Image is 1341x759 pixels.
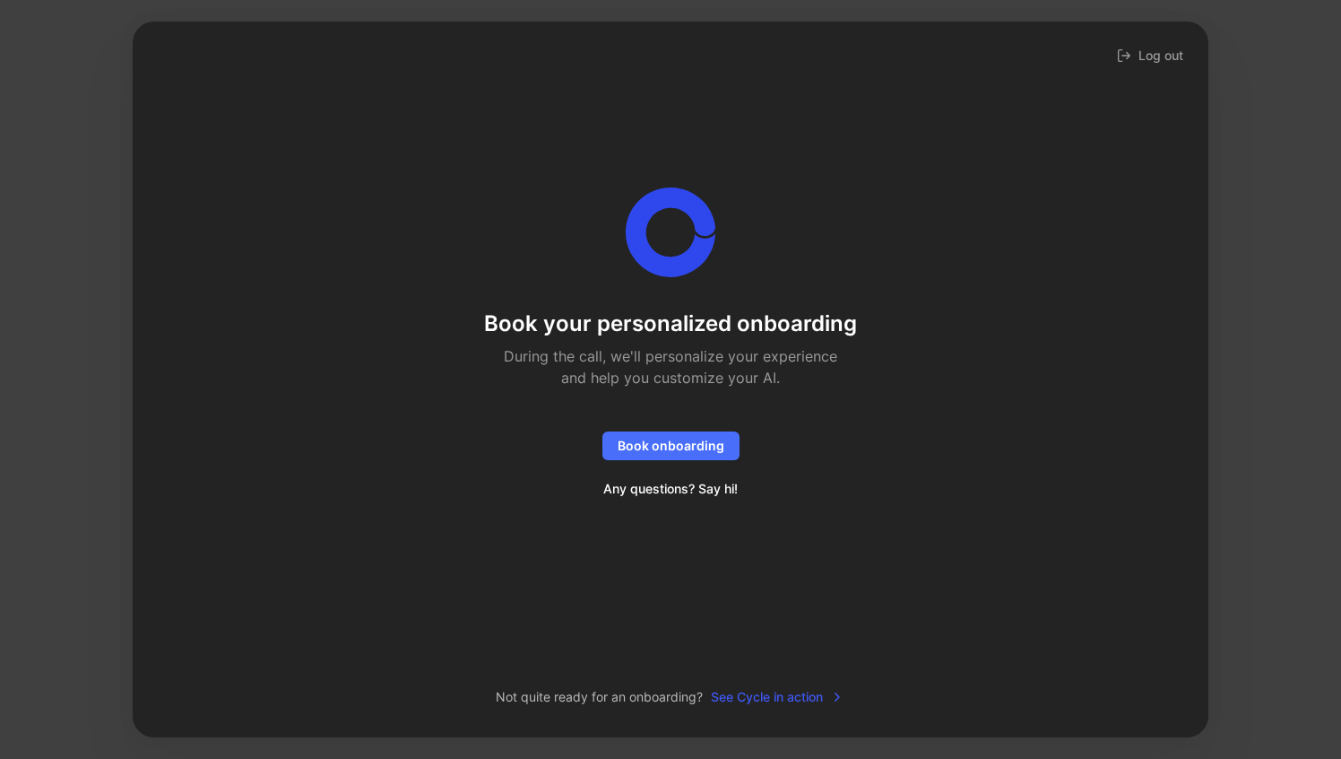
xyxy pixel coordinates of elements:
[496,686,703,708] span: Not quite ready for an onboarding?
[603,478,738,500] span: Any questions? Say hi!
[1113,43,1187,68] button: Log out
[618,435,724,457] span: Book onboarding
[494,345,847,388] h2: During the call, we'll personalize your experience and help you customize your AI.
[710,685,845,709] button: See Cycle in action
[588,475,753,503] button: Any questions? Say hi!
[711,686,844,708] span: See Cycle in action
[602,432,740,460] button: Book onboarding
[484,310,857,338] h1: Book your personalized onboarding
